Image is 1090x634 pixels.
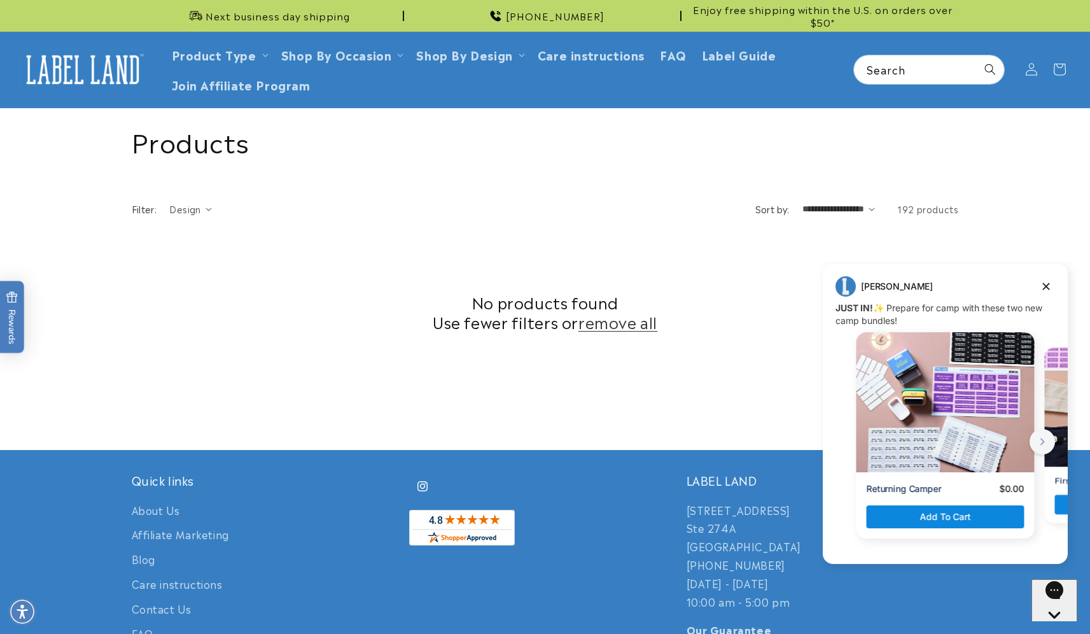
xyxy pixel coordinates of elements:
a: Join Affiliate Program [164,69,318,99]
a: Contact Us [132,596,192,621]
h2: Quick links [132,473,404,488]
summary: Product Type [164,39,274,69]
span: Next business day shipping [206,10,350,22]
button: Search [976,55,1004,83]
a: FAQ [652,39,694,69]
span: Label Guide [702,47,776,62]
span: Join Affiliate Program [172,77,311,92]
summary: Shop By Design [409,39,529,69]
span: Shop By Occasion [281,47,392,62]
div: Accessibility Menu [8,598,36,626]
a: Product Type [172,46,256,63]
a: Label Guide [694,39,784,69]
span: Rewards [6,292,18,344]
summary: Design (0 selected) [169,202,212,216]
iframe: Gorgias live chat campaigns [813,262,1077,583]
span: [PHONE_NUMBER] [506,10,604,22]
a: Label Land [15,45,151,94]
h2: LABEL LAND [687,473,959,488]
iframe: Gorgias live chat messenger [1031,579,1077,621]
a: remove all [578,312,657,332]
img: Label Land [19,50,146,89]
a: Shop By Design [416,46,512,63]
p: First Time Camper [242,214,319,225]
button: next button [216,167,242,193]
span: FAQ [660,47,687,62]
a: Care instructions [132,572,223,596]
h1: Products [132,124,959,157]
a: Affiliate Marketing [132,522,229,547]
summary: Shop By Occasion [274,39,409,69]
span: Enjoy free shipping within the U.S. on orders over $50* [687,3,959,28]
a: About Us [132,501,180,523]
a: Blog [132,547,155,572]
a: Care instructions [530,39,652,69]
span: 192 products [897,202,958,215]
h2: Filter: [132,202,157,216]
p: [STREET_ADDRESS] Ste 274A [GEOGRAPHIC_DATA] [PHONE_NUMBER] [DATE] - [DATE] 10:00 am - 5:00 pm [687,501,959,611]
h2: No products found Use fewer filters or [132,292,959,332]
span: Care instructions [538,47,645,62]
label: Sort by: [755,202,790,215]
span: Design [169,202,200,215]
